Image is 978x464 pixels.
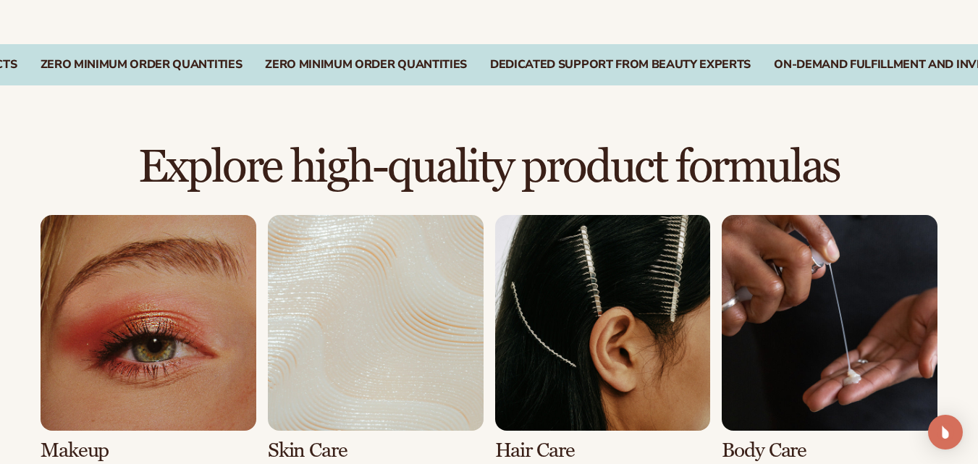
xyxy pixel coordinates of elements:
div: 2 / 8 [268,215,484,462]
h3: Skin Care [268,439,484,462]
h3: Body Care [722,439,937,462]
div: 1 / 8 [41,215,256,462]
h2: Explore high-quality product formulas [41,143,937,192]
div: 4 / 8 [722,215,937,462]
div: Open Intercom Messenger [928,415,963,450]
h3: Makeup [41,439,256,462]
div: Dedicated Support From Beauty Experts [490,58,751,72]
div: Zero Minimum Order QuantitieS [265,58,467,72]
div: 3 / 8 [495,215,711,462]
h3: Hair Care [495,439,711,462]
div: Zero Minimum Order QuantitieS [41,58,243,72]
